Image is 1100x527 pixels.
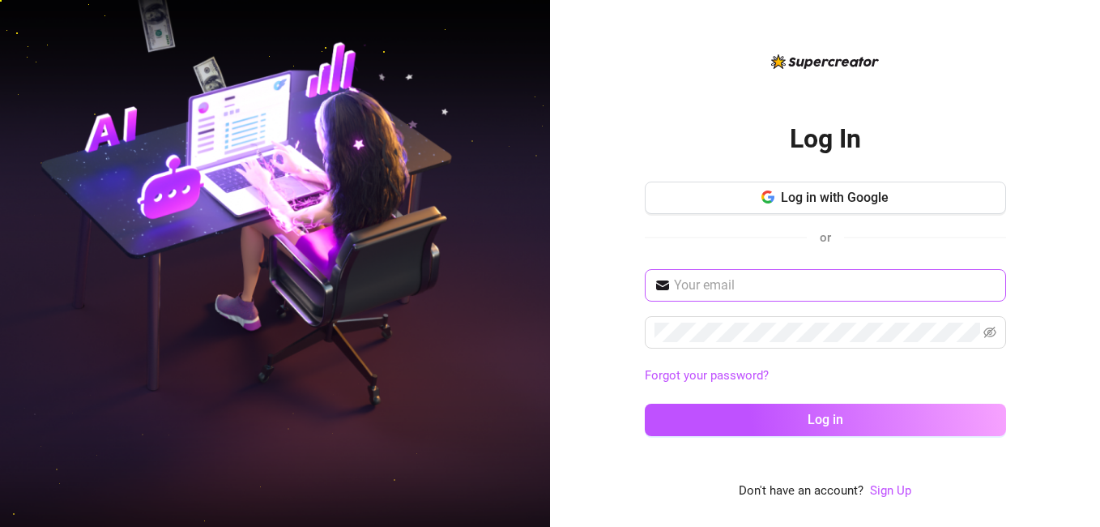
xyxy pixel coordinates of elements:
input: Your email [674,276,996,295]
a: Forgot your password? [645,366,1006,386]
button: Log in [645,404,1006,436]
button: Log in with Google [645,182,1006,214]
span: Don't have an account? [739,482,863,501]
a: Sign Up [870,482,911,501]
a: Sign Up [870,483,911,498]
img: logo-BBDzfeDw.svg [771,54,879,69]
span: or [820,230,831,245]
span: eye-invisible [983,326,996,339]
span: Log in [808,412,843,427]
a: Forgot your password? [645,368,769,383]
span: Log in with Google [781,190,889,205]
h2: Log In [790,122,861,156]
